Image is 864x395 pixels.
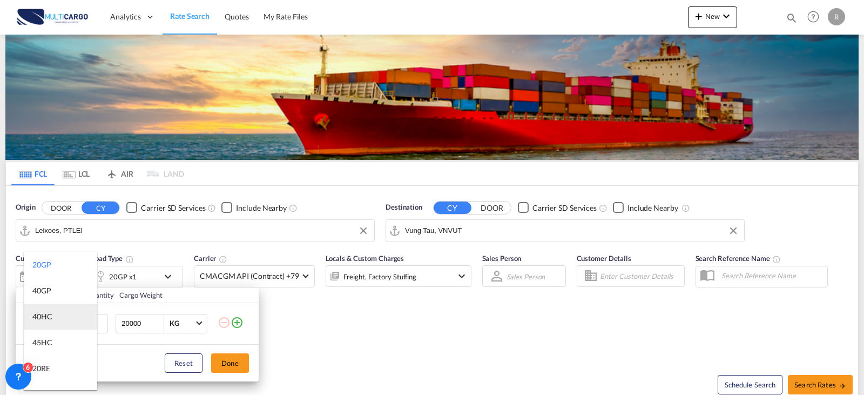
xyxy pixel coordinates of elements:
[32,363,50,374] div: 20RE
[32,311,52,322] div: 40HC
[32,285,51,296] div: 40GP
[32,259,51,270] div: 20GP
[32,337,52,348] div: 45HC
